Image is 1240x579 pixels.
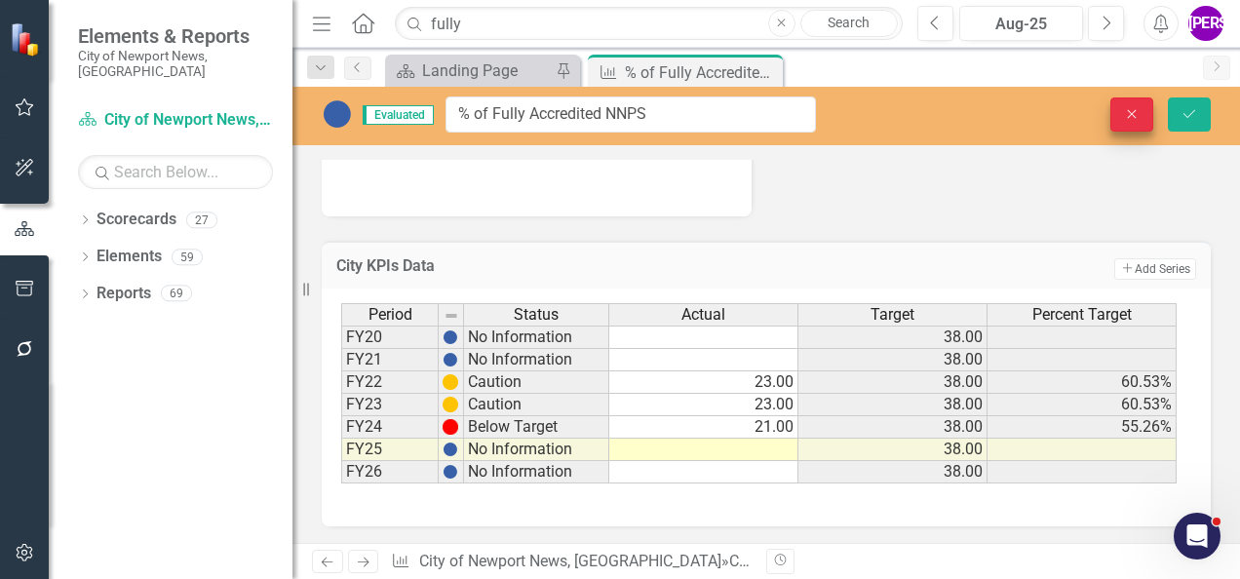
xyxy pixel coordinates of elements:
[161,286,192,302] div: 69
[988,394,1177,416] td: 60.53%
[798,439,988,461] td: 38.00
[988,371,1177,394] td: 60.53%
[443,464,458,480] img: BgCOk07PiH71IgAAAABJRU5ErkJggg==
[443,374,458,390] img: A4U4n+O5F3YnAAAAAElFTkSuQmCC
[798,461,988,483] td: 38.00
[419,552,721,570] a: City of Newport News, [GEOGRAPHIC_DATA]
[798,394,988,416] td: 38.00
[341,371,439,394] td: FY22
[729,552,791,570] a: City KPIs
[341,439,439,461] td: FY25
[322,98,353,130] img: No Information
[514,306,559,324] span: Status
[172,249,203,265] div: 59
[798,326,988,349] td: 38.00
[609,416,798,439] td: 21.00
[390,58,551,83] a: Landing Page
[443,397,458,412] img: A4U4n+O5F3YnAAAAAElFTkSuQmCC
[186,212,217,228] div: 27
[798,349,988,371] td: 38.00
[78,48,273,80] small: City of Newport News, [GEOGRAPHIC_DATA]
[341,349,439,371] td: FY21
[443,419,458,435] img: wEHC9uTntH0ugAAAABJRU5ErkJggg==
[446,96,816,133] input: This field is required
[464,439,609,461] td: No Information
[97,283,151,305] a: Reports
[368,306,412,324] span: Period
[609,394,798,416] td: 23.00
[1032,306,1132,324] span: Percent Target
[1188,6,1223,41] button: [PERSON_NAME]
[341,416,439,439] td: FY24
[391,551,752,573] div: » »
[341,394,439,416] td: FY23
[78,24,273,48] span: Elements & Reports
[10,22,44,57] img: ClearPoint Strategy
[341,326,439,349] td: FY20
[97,209,176,231] a: Scorecards
[798,371,988,394] td: 38.00
[609,371,798,394] td: 23.00
[464,326,609,349] td: No Information
[78,155,273,189] input: Search Below...
[444,308,459,324] img: 8DAGhfEEPCf229AAAAAElFTkSuQmCC
[336,257,804,275] h3: City KPIs Data
[341,461,439,483] td: FY26
[959,6,1083,41] button: Aug-25
[464,461,609,483] td: No Information
[798,416,988,439] td: 38.00
[422,58,551,83] div: Landing Page
[443,329,458,345] img: BgCOk07PiH71IgAAAABJRU5ErkJggg==
[363,105,434,125] span: Evaluated
[464,371,609,394] td: Caution
[681,306,725,324] span: Actual
[966,13,1076,36] div: Aug-25
[97,246,162,268] a: Elements
[464,416,609,439] td: Below Target
[800,10,898,37] a: Search
[871,306,914,324] span: Target
[395,7,903,41] input: Search ClearPoint...
[464,394,609,416] td: Caution
[78,109,273,132] a: City of Newport News, [GEOGRAPHIC_DATA]
[1174,513,1221,560] iframe: Intercom live chat
[1114,258,1196,280] button: Add Series
[625,60,778,85] div: % of Fully Accredited NNPS
[464,349,609,371] td: No Information
[988,416,1177,439] td: 55.26%
[443,442,458,457] img: BgCOk07PiH71IgAAAABJRU5ErkJggg==
[443,352,458,367] img: BgCOk07PiH71IgAAAABJRU5ErkJggg==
